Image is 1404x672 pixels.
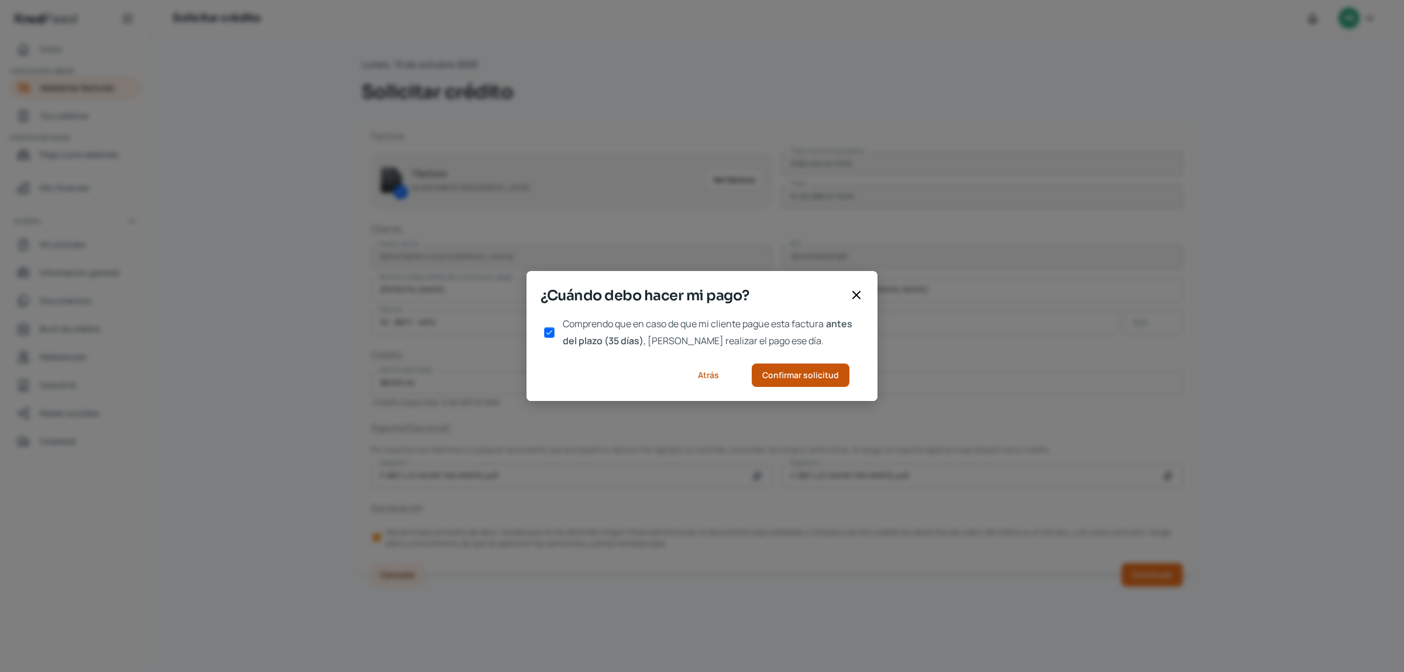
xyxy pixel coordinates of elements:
[752,364,849,387] button: Confirmar solicitud
[698,371,719,379] span: Atrás
[541,285,845,306] span: ¿Cuándo debo hacer mi pago?
[643,334,824,347] span: , [PERSON_NAME] realizar el pago ese día.
[683,364,733,387] button: Atrás
[563,317,824,330] span: Comprendo que en caso de que mi cliente pague esta factura
[762,371,839,379] span: Confirmar solicitud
